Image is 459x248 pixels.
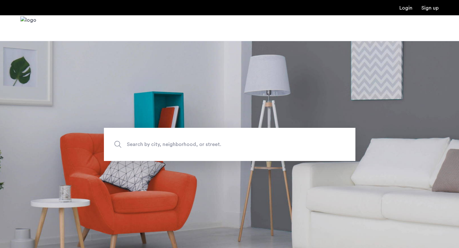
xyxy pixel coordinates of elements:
a: Cazamio Logo [20,16,36,40]
a: Login [399,5,412,11]
img: logo [20,16,36,40]
input: Apartment Search [104,128,355,161]
span: Search by city, neighborhood, or street. [127,140,303,149]
a: Registration [421,5,439,11]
